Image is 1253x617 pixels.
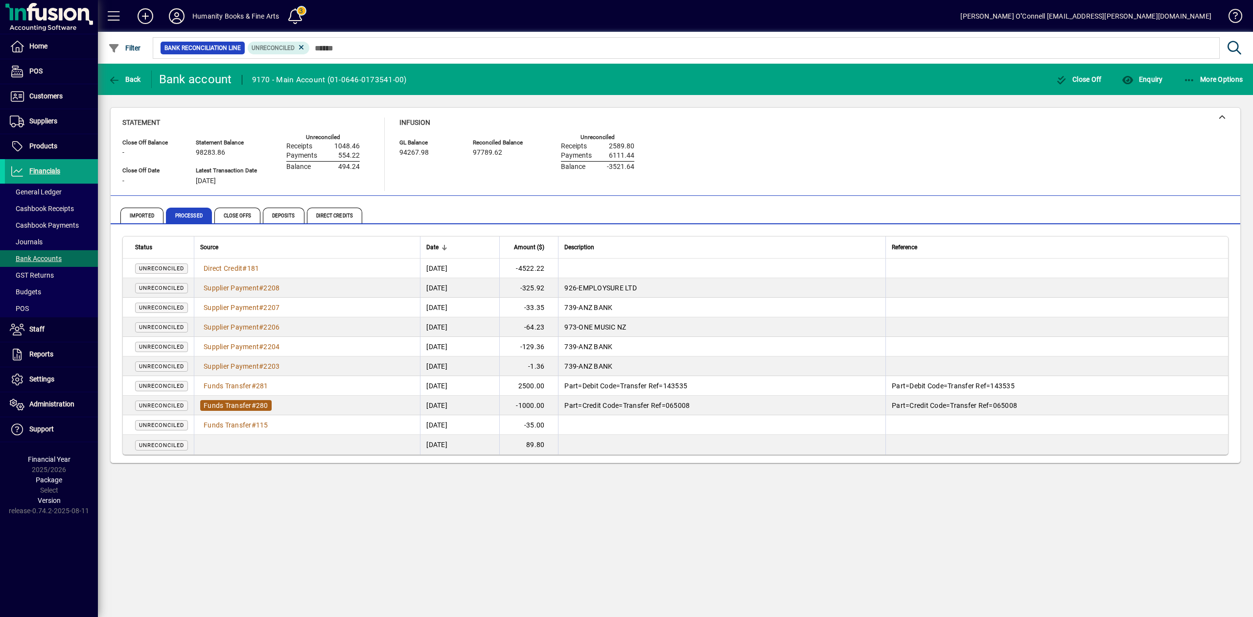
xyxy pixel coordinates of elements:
span: Close Offs [214,208,260,223]
span: Cashbook Payments [10,221,79,229]
td: [DATE] [420,396,499,415]
a: POS [5,59,98,84]
span: Supplier Payment [204,323,259,331]
div: Reference [892,242,1216,253]
span: # [252,402,256,409]
span: Payments [561,152,592,160]
span: Part=Credit Code=Transfer Ref=065008 [564,402,690,409]
td: [DATE] [420,376,499,396]
span: 115 [256,421,268,429]
span: Reports [29,350,53,358]
span: ONE MUSIC NZ [579,323,626,331]
span: Statement Balance [196,140,257,146]
span: Payments [286,152,317,160]
span: Home [29,42,47,50]
div: Humanity Books & Fine Arts [192,8,279,24]
span: Receipts [286,142,312,150]
span: 98283.86 [196,149,225,157]
span: Unreconciled [139,324,184,331]
span: - [577,304,579,311]
a: Direct Credit#181 [200,263,262,274]
span: - [577,343,579,351]
span: Balance [561,163,585,171]
span: # [259,284,263,292]
span: Amount ($) [514,242,544,253]
span: Journals [10,238,43,246]
span: EMPLOYSURE LTD [579,284,637,292]
span: Version [38,497,61,504]
td: -129.36 [499,337,558,356]
span: - [122,177,124,185]
span: Customers [29,92,63,100]
span: Financial Year [28,455,70,463]
span: Budgets [10,288,41,296]
span: Close Off Balance [122,140,181,146]
td: -64.23 [499,317,558,337]
span: Funds Transfer [204,402,252,409]
span: ANZ BANK [579,362,612,370]
div: 9170 - Main Account (01-0646-0173541-00) [252,72,407,88]
span: Close Off Date [122,167,181,174]
a: General Ledger [5,184,98,200]
div: Status [135,242,188,253]
a: Settings [5,367,98,392]
span: 494.24 [338,163,360,171]
td: -325.92 [499,278,558,298]
span: 97789.62 [473,149,502,157]
span: 94267.98 [399,149,429,157]
label: Unreconciled [580,134,615,141]
a: Customers [5,84,98,109]
a: Supplier Payment#2207 [200,302,283,313]
span: Direct Credit [204,264,242,272]
a: Funds Transfer#115 [200,420,272,430]
span: Reference [892,242,917,253]
span: Processed [166,208,212,223]
app-page-header-button: Back [98,71,152,88]
a: Administration [5,392,98,417]
span: Latest Transaction Date [196,167,257,174]
span: GL Balance [399,140,458,146]
span: Filter [108,44,141,52]
span: Suppliers [29,117,57,125]
span: Package [36,476,62,484]
a: Funds Transfer#281 [200,380,272,391]
button: Add [130,7,161,25]
td: [DATE] [420,415,499,435]
span: [DATE] [196,177,216,185]
span: Products [29,142,57,150]
a: Journals [5,234,98,250]
span: Administration [29,400,74,408]
a: Suppliers [5,109,98,134]
span: Part=Debit Code=Transfer Ref=143535 [892,382,1015,390]
td: 2500.00 [499,376,558,396]
td: [DATE] [420,356,499,376]
span: # [252,421,256,429]
span: GST Returns [10,271,54,279]
span: POS [10,305,29,312]
a: Products [5,134,98,159]
span: 2204 [263,343,279,351]
span: # [259,343,263,351]
span: Back [108,75,141,83]
span: Unreconciled [139,305,184,311]
div: Source [200,242,414,253]
mat-chip: Reconciliation Status: Unreconciled [248,42,310,54]
span: # [259,304,263,311]
td: [DATE] [420,337,499,356]
a: Supplier Payment#2206 [200,322,283,332]
a: Home [5,34,98,59]
td: -33.35 [499,298,558,317]
span: Date [426,242,439,253]
span: 181 [247,264,259,272]
span: Funds Transfer [204,421,252,429]
span: Enquiry [1122,75,1162,83]
button: Profile [161,7,192,25]
td: [DATE] [420,278,499,298]
span: Unreconciled [139,442,184,449]
span: Support [29,425,54,433]
span: 6111.44 [609,152,634,160]
td: [DATE] [420,435,499,454]
span: - [577,362,579,370]
span: - [122,149,124,157]
span: Unreconciled [139,422,184,428]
